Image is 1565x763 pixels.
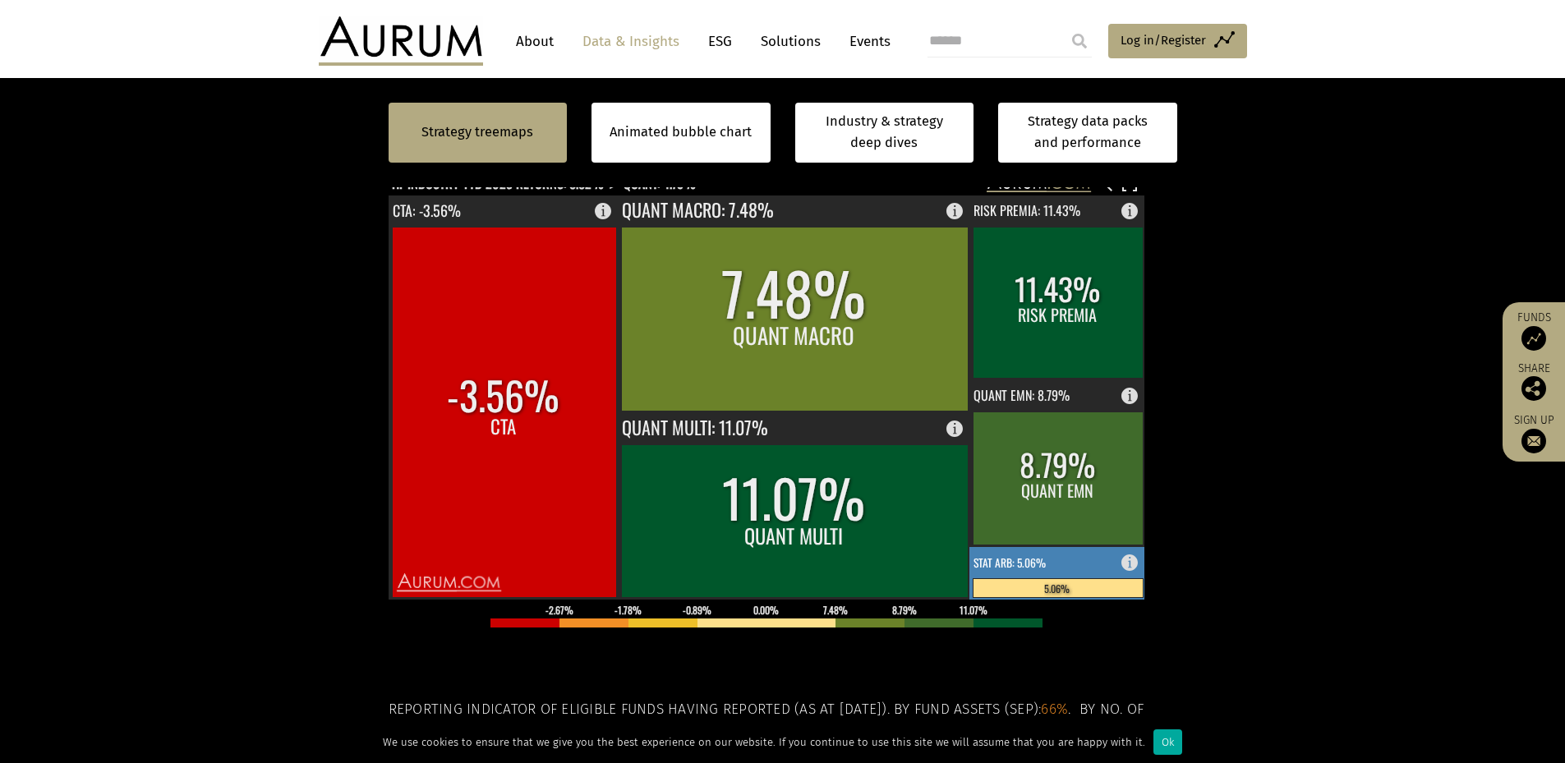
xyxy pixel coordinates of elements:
input: Submit [1063,25,1096,57]
span: Log in/Register [1121,30,1206,50]
a: Events [841,26,891,57]
a: Animated bubble chart [610,122,752,143]
a: Solutions [753,26,829,57]
h5: Reporting indicator of eligible funds having reported (as at [DATE]). By fund assets (Sep): . By ... [389,699,1177,742]
a: Strategy data packs and performance [998,103,1177,163]
img: Access Funds [1521,326,1546,351]
span: 66% [1041,701,1068,718]
a: Sign up [1511,413,1557,453]
a: Funds [1511,310,1557,351]
a: About [508,26,562,57]
a: Log in/Register [1108,24,1247,58]
a: Strategy treemaps [421,122,533,143]
a: ESG [700,26,740,57]
div: Share [1511,363,1557,401]
img: Share this post [1521,376,1546,401]
img: Aurum [319,16,483,66]
img: Sign up to our newsletter [1521,429,1546,453]
div: Ok [1153,729,1182,755]
a: Data & Insights [574,26,688,57]
a: Industry & strategy deep dives [795,103,974,163]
